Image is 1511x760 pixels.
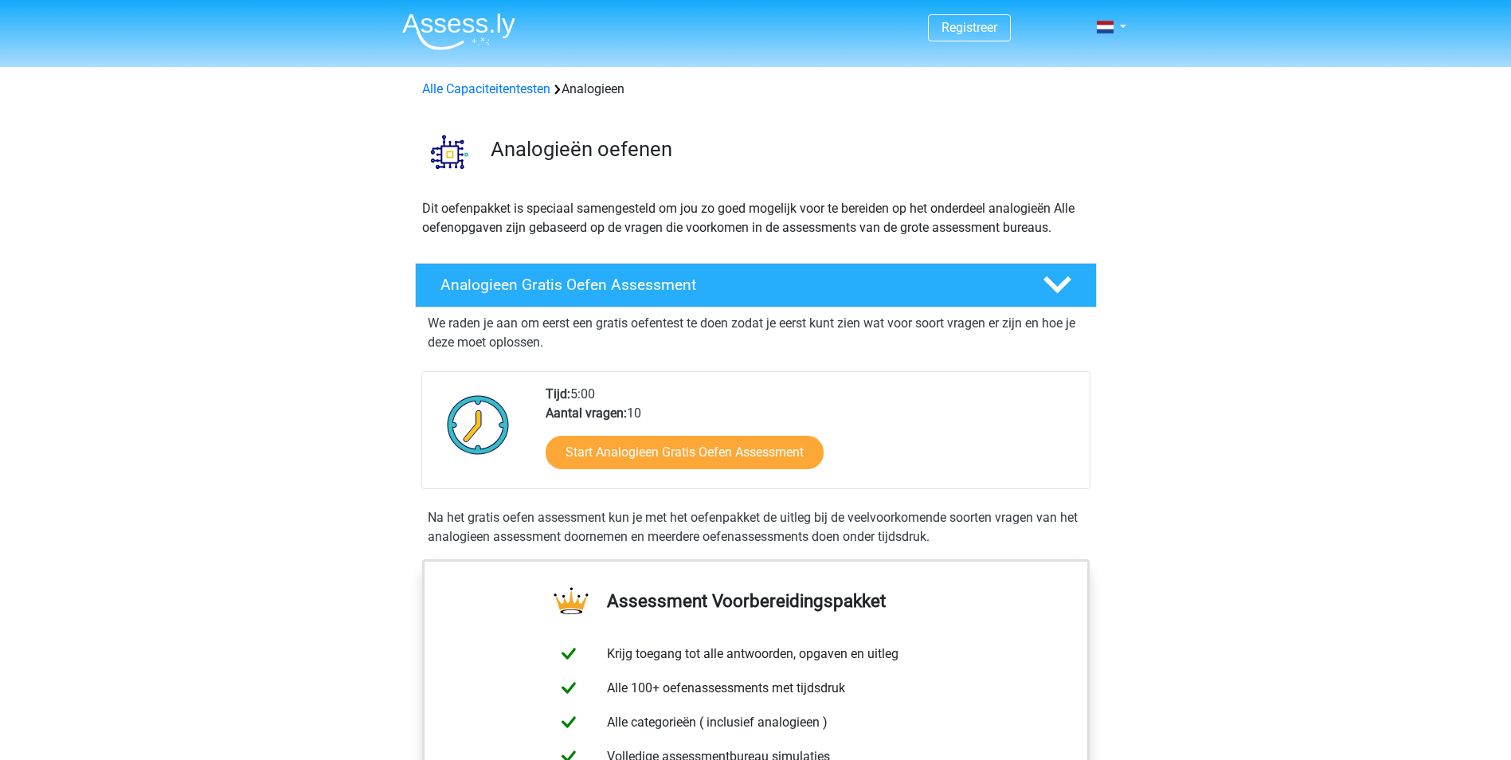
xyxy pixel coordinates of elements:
[491,137,1084,162] h3: Analogieën oefenen
[416,118,483,186] img: analogieen
[440,276,1017,294] h4: Analogieen Gratis Oefen Assessment
[402,13,515,50] img: Assessly
[409,263,1103,308] a: Analogieen Gratis Oefen Assessment
[416,80,1096,99] div: Analogieen
[546,405,627,421] b: Aantal vragen:
[422,81,550,96] a: Alle Capaciteitentesten
[428,314,1084,352] p: We raden je aan om eerst een gratis oefentest te doen zodat je eerst kunt zien wat voor soort vra...
[534,385,1089,488] div: 5:00 10
[546,386,570,402] b: Tijd:
[941,20,997,35] a: Registreer
[546,436,824,469] a: Start Analogieen Gratis Oefen Assessment
[421,508,1090,546] div: Na het gratis oefen assessment kun je met het oefenpakket de uitleg bij de veelvoorkomende soorte...
[422,199,1090,237] p: Dit oefenpakket is speciaal samengesteld om jou zo goed mogelijk voor te bereiden op het onderdee...
[438,385,519,464] img: Klok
